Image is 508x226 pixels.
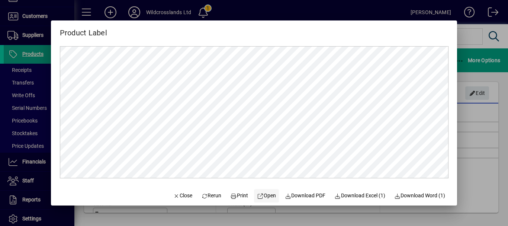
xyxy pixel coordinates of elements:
[394,192,446,200] span: Download Word (1)
[257,192,276,200] span: Open
[331,189,388,203] button: Download Excel (1)
[201,192,222,200] span: Rerun
[285,192,326,200] span: Download PDF
[51,20,116,39] h2: Product Label
[173,192,192,200] span: Close
[282,189,329,203] a: Download PDF
[170,189,195,203] button: Close
[391,189,448,203] button: Download Word (1)
[231,192,248,200] span: Print
[254,189,279,203] a: Open
[227,189,251,203] button: Print
[334,192,385,200] span: Download Excel (1)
